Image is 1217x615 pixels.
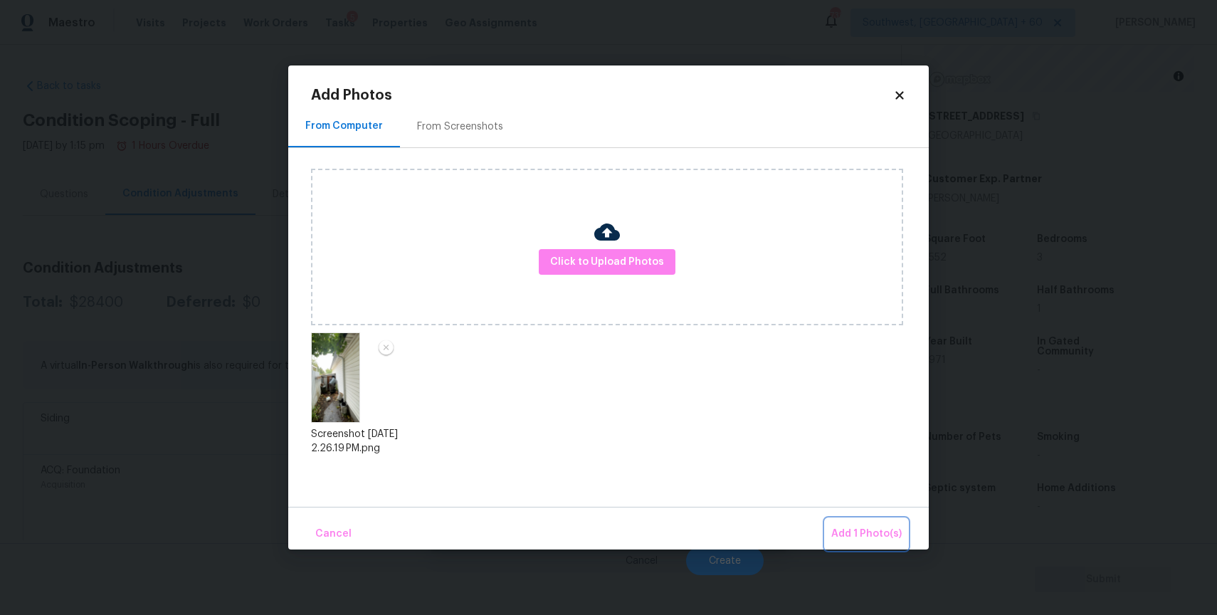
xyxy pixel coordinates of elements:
img: Cloud Upload Icon [594,219,620,245]
span: Click to Upload Photos [550,253,664,271]
div: Screenshot [DATE] 2.26.19 PM.png [311,427,401,456]
h2: Add Photos [311,88,893,102]
div: From Computer [305,119,383,133]
button: Add 1 Photo(s) [826,519,907,550]
span: Add 1 Photo(s) [831,525,902,543]
button: Click to Upload Photos [539,249,675,275]
button: Cancel [310,519,357,550]
div: From Screenshots [417,120,503,134]
span: Cancel [315,525,352,543]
